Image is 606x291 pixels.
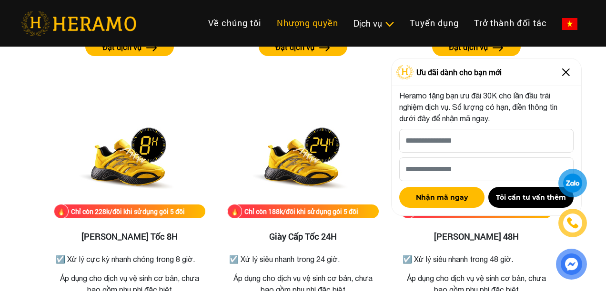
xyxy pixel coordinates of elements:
[493,44,504,51] img: arrow
[403,253,550,265] p: ☑️ Xử lý siêu nhanh trong 48 giờ.
[241,109,365,204] img: Giày Cấp Tốc 24H
[384,19,394,29] img: subToggleIcon
[567,217,578,229] img: phone-icon
[21,11,136,36] img: heramo-logo.png
[54,204,69,219] img: fire.png
[562,18,577,30] img: vn-flag.png
[416,67,502,78] span: Ưu đãi dành cho bạn mới
[54,232,205,242] h3: [PERSON_NAME] Tốc 8H
[56,253,203,265] p: ☑️ Xử lý cực kỳ nhanh chóng trong 8 giờ.
[559,210,586,236] a: phone-icon
[102,41,141,53] label: Đặt dịch vụ
[146,44,157,51] img: arrow
[402,13,466,33] a: Tuyển dụng
[227,232,379,242] h3: Giày Cấp Tốc 24H
[449,41,488,53] label: Đặt dịch vụ
[353,17,394,30] div: Dịch vụ
[558,65,574,80] img: Close
[269,13,346,33] a: Nhượng quyền
[244,206,358,216] div: Chỉ còn 188k/đôi khi sử dụng gói 5 đôi
[71,206,185,216] div: Chỉ còn 228k/đôi khi sử dụng gói 5 đôi
[275,41,314,53] label: Đặt dịch vụ
[201,13,269,33] a: Về chúng tôi
[319,44,330,51] img: arrow
[229,253,377,265] p: ☑️ Xử lý siêu nhanh trong 24 giờ.
[466,13,555,33] a: Trở thành đối tác
[488,187,574,208] button: Tôi cần tư vấn thêm
[396,65,414,79] img: Logo
[68,109,192,204] img: Giày Siêu Tốc 8H
[227,204,242,219] img: fire.png
[399,187,485,208] button: Nhận mã ngay
[399,90,574,124] p: Heramo tặng bạn ưu đãi 30K cho lần đầu trải nghiệm dịch vụ. Số lượng có hạn, điền thông tin dưới ...
[401,232,552,242] h3: [PERSON_NAME] 48H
